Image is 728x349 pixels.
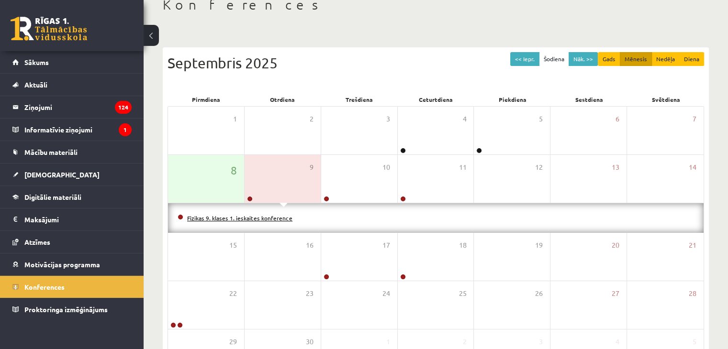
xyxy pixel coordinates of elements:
[598,52,620,66] button: Gads
[229,288,237,299] span: 22
[310,114,314,124] span: 2
[24,170,100,179] span: [DEMOGRAPHIC_DATA]
[459,162,466,173] span: 11
[474,93,551,106] div: Piekdiena
[12,298,132,320] a: Proktoringa izmēģinājums
[679,52,704,66] button: Diena
[651,52,680,66] button: Nedēļa
[306,240,314,251] span: 16
[382,288,390,299] span: 24
[510,52,539,66] button: << Iepr.
[321,93,397,106] div: Trešdiena
[693,337,696,347] span: 5
[539,52,569,66] button: Šodiena
[229,240,237,251] span: 15
[551,93,627,106] div: Sestdiena
[306,288,314,299] span: 23
[12,253,132,275] a: Motivācijas programma
[24,80,47,89] span: Aktuāli
[12,231,132,253] a: Atzīmes
[689,288,696,299] span: 28
[627,93,704,106] div: Svētdiena
[12,164,132,185] a: [DEMOGRAPHIC_DATA]
[24,193,81,201] span: Digitālie materiāli
[187,214,292,222] a: Fizikas 9. klases 1. ieskaites konference
[24,283,65,291] span: Konferences
[306,337,314,347] span: 30
[616,337,619,347] span: 4
[382,240,390,251] span: 17
[535,240,543,251] span: 19
[689,162,696,173] span: 14
[24,119,132,141] legend: Informatīvie ziņojumi
[620,52,652,66] button: Mēnesis
[462,337,466,347] span: 2
[12,74,132,96] a: Aktuāli
[397,93,474,106] div: Ceturtdiena
[535,288,543,299] span: 26
[386,114,390,124] span: 3
[229,337,237,347] span: 29
[24,96,132,118] legend: Ziņojumi
[12,276,132,298] a: Konferences
[616,114,619,124] span: 6
[11,17,87,41] a: Rīgas 1. Tālmācības vidusskola
[233,114,237,124] span: 1
[24,238,50,246] span: Atzīmes
[24,260,100,269] span: Motivācijas programma
[539,114,543,124] span: 5
[612,162,619,173] span: 13
[569,52,598,66] button: Nāk. >>
[689,240,696,251] span: 21
[539,337,543,347] span: 3
[24,305,108,314] span: Proktoringa izmēģinājums
[168,52,704,74] div: Septembris 2025
[12,51,132,73] a: Sākums
[693,114,696,124] span: 7
[612,288,619,299] span: 27
[382,162,390,173] span: 10
[119,123,132,136] i: 1
[244,93,321,106] div: Otrdiena
[612,240,619,251] span: 20
[12,186,132,208] a: Digitālie materiāli
[12,119,132,141] a: Informatīvie ziņojumi1
[168,93,244,106] div: Pirmdiena
[231,162,237,178] span: 8
[115,101,132,114] i: 124
[12,208,132,230] a: Maksājumi
[24,58,49,66] span: Sākums
[24,208,132,230] legend: Maksājumi
[12,141,132,163] a: Mācību materiāli
[459,240,466,251] span: 18
[24,148,78,156] span: Mācību materiāli
[12,96,132,118] a: Ziņojumi124
[459,288,466,299] span: 25
[310,162,314,173] span: 9
[535,162,543,173] span: 12
[462,114,466,124] span: 4
[386,337,390,347] span: 1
